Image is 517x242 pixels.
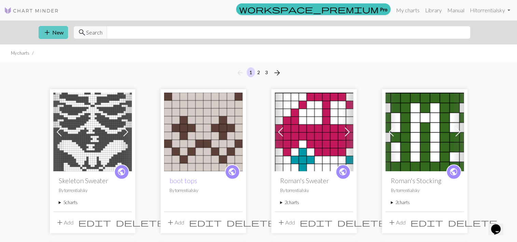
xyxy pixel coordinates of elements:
[113,216,167,229] button: Delete
[391,177,459,185] h2: Roman's Stocking
[169,187,237,194] p: By torrentialsky
[86,28,103,37] span: Search
[449,165,458,179] i: public
[275,128,353,134] a: Car Motif Repeated
[56,218,64,227] span: add
[339,165,347,179] i: public
[280,187,348,194] p: By torrentialsky
[273,68,281,78] span: arrow_forward
[4,6,59,15] img: Logo
[449,166,458,177] span: public
[422,3,445,17] a: Library
[117,166,126,177] span: public
[280,199,348,206] summary: 2charts
[255,67,263,77] button: 2
[228,165,236,179] i: public
[336,164,351,179] a: public
[228,166,236,177] span: public
[59,187,126,194] p: By torrentialsky
[117,165,126,179] i: public
[78,218,111,227] i: Edit
[187,216,224,229] button: Edit
[247,67,255,77] button: 1
[335,216,389,229] button: Delete
[53,216,76,229] button: Add
[385,93,464,171] img: Roman's Stocking
[227,218,276,227] span: delete
[280,177,348,185] h2: Roman's Sweater
[297,216,335,229] button: Edit
[164,216,187,229] button: Add
[448,218,497,227] span: delete
[339,166,347,177] span: public
[467,3,513,17] a: Hitorrentialsky
[446,216,500,229] button: Delete
[225,164,240,179] a: public
[270,67,284,78] button: Next
[224,216,278,229] button: Delete
[273,69,281,77] i: Next
[116,218,165,227] span: delete
[445,3,467,17] a: Manual
[189,218,222,227] span: edit
[164,93,243,171] img: boot tops
[391,199,459,206] summary: 2charts
[410,218,443,227] i: Edit
[393,3,422,17] a: My charts
[488,215,510,235] iframe: chat widget
[385,216,408,229] button: Add
[189,218,222,227] i: Edit
[236,3,391,15] a: Pro
[169,177,197,185] a: boot tops
[408,216,446,229] button: Edit
[410,218,443,227] span: edit
[275,93,353,171] img: Car Motif Repeated
[59,199,126,206] summary: 5charts
[43,28,51,37] span: add
[233,67,284,78] nav: Page navigation
[11,50,29,56] li: My charts
[300,218,332,227] span: edit
[391,187,459,194] p: By torrentialsky
[53,128,132,134] a: Screenshot 2025-09-11 154810.png
[166,218,175,227] span: add
[262,67,271,77] button: 3
[337,218,386,227] span: delete
[114,164,129,179] a: public
[76,216,113,229] button: Edit
[39,26,68,39] button: New
[277,218,285,227] span: add
[164,128,243,134] a: boot tops
[388,218,396,227] span: add
[239,4,379,14] span: workspace_premium
[275,216,297,229] button: Add
[53,93,132,171] img: Screenshot 2025-09-11 154810.png
[78,28,86,37] span: search
[59,177,126,185] h2: Skeleton Sweater
[300,218,332,227] i: Edit
[446,164,461,179] a: public
[385,128,464,134] a: Roman's Stocking
[78,218,111,227] span: edit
